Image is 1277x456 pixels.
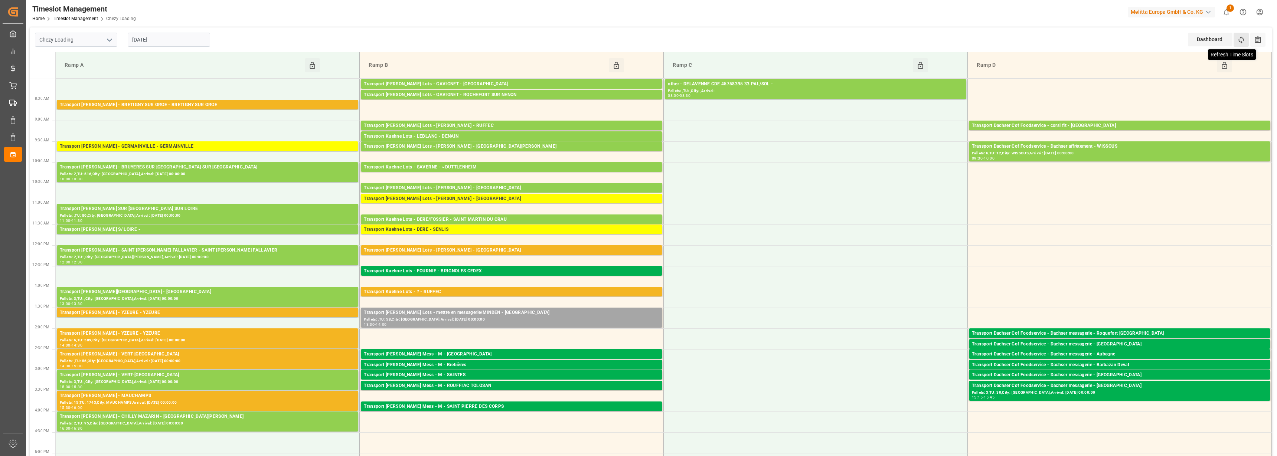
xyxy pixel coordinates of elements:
[60,109,355,115] div: Pallets: 1,TU: ,City: [GEOGRAPHIC_DATA],Arrival: [DATE] 00:00:00
[72,302,82,305] div: 13:30
[972,348,1267,354] div: Pallets: 1,TU: 62,City: [GEOGRAPHIC_DATA],Arrival: [DATE] 00:00:00
[364,323,375,326] div: 13:30
[60,351,355,358] div: Transport [PERSON_NAME] - VERT-[GEOGRAPHIC_DATA]
[60,296,355,302] div: Pallets: 3,TU: ,City: [GEOGRAPHIC_DATA],Arrival: [DATE] 00:00:00
[1218,4,1235,20] button: show 1 new notifications
[972,341,1267,348] div: Transport Dachser Cof Foodservice - Dachser messagerie - [GEOGRAPHIC_DATA]
[364,275,659,281] div: Pallets: ,TU: 56,City: BRIGNOLES CEDEX,Arrival: [DATE] 00:00:00
[364,316,659,323] div: Pallets: ,TU: 58,City: [GEOGRAPHIC_DATA],Arrival: [DATE] 00:00:00
[60,427,71,430] div: 16:00
[128,33,210,47] input: DD-MM-YYYY
[364,195,659,203] div: Transport [PERSON_NAME] Lots - [PERSON_NAME] - [GEOGRAPHIC_DATA]
[972,371,1267,379] div: Transport Dachser Cof Foodservice - Dachser messagerie - [GEOGRAPHIC_DATA]
[35,283,49,288] span: 1:00 PM
[35,346,49,350] span: 2:30 PM
[60,205,355,213] div: Transport [PERSON_NAME] SUR [GEOGRAPHIC_DATA] SUR LOIRE
[364,358,659,364] div: Pallets: 1,TU: 124,City: [GEOGRAPHIC_DATA],Arrival: [DATE] 00:00:00
[71,385,72,388] div: -
[35,408,49,412] span: 4:00 PM
[60,358,355,364] div: Pallets: ,TU: 56,City: [GEOGRAPHIC_DATA],Arrival: [DATE] 00:00:00
[60,364,71,368] div: 14:30
[972,129,1267,136] div: Pallets: 11,TU: 21,City: [GEOGRAPHIC_DATA],Arrival: [DATE] 00:00:00
[364,410,659,417] div: Pallets: ,TU: ,City: SAINT PIERRE DES CORPS,Arrival: [DATE] 00:00:00
[364,184,659,192] div: Transport [PERSON_NAME] Lots - [PERSON_NAME] - [GEOGRAPHIC_DATA]
[984,157,995,160] div: 10:00
[364,88,659,94] div: Pallets: 2,TU: 324,City: [GEOGRAPHIC_DATA],Arrival: [DATE] 00:00:00
[668,81,963,88] div: other - DELAVENNE CDE 45758395 33 PAL/SOL -
[60,309,355,316] div: Transport [PERSON_NAME] - YZEURE - YZEURE
[679,94,680,97] div: -
[364,192,659,198] div: Pallets: 9,TU: 220,City: [GEOGRAPHIC_DATA],Arrival: [DATE] 00:00:00
[364,371,659,379] div: Transport [PERSON_NAME] Mess - M - SAINTES
[364,150,659,157] div: Pallets: ,TU: 35,City: [GEOGRAPHIC_DATA][PERSON_NAME],Arrival: [DATE] 00:00:00
[32,180,49,184] span: 10:30 AM
[1128,5,1218,19] button: Melitta Europa GmbH & Co. KG
[364,296,659,302] div: Pallets: 1,TU: 721,City: RUFFEC,Arrival: [DATE] 00:00:00
[72,344,82,347] div: 14:30
[32,263,49,267] span: 12:30 PM
[364,309,659,316] div: Transport [PERSON_NAME] Lots - mettre en messagerie/MINDEN - [GEOGRAPHIC_DATA]
[60,330,355,337] div: Transport [PERSON_NAME] - YZEURE - YZEURE
[60,101,355,109] div: Transport [PERSON_NAME] - BRETIGNY SUR ORGE - BRETIGNY SUR ORGE
[364,254,659,260] div: Pallets: ,TU: 475,City: [GEOGRAPHIC_DATA],Arrival: [DATE] 00:00:00
[1188,33,1232,46] div: Dashboard
[972,143,1267,150] div: Transport Dachser Cof Foodservice - Dachser affrètement - WISSOUS
[680,94,690,97] div: 08:30
[972,330,1267,337] div: Transport Dachser Cof Foodservice - Dachser messagerie - Roquefort [GEOGRAPHIC_DATA]
[72,427,82,430] div: 16:30
[60,379,355,385] div: Pallets: 3,TU: ,City: [GEOGRAPHIC_DATA],Arrival: [DATE] 00:00:00
[35,117,49,121] span: 9:00 AM
[972,361,1267,369] div: Transport Dachser Cof Foodservice - Dachser messagerie - Barbazan Devat
[972,122,1267,129] div: Transport Dachser Cof Foodservice - corsi fit - [GEOGRAPHIC_DATA]
[60,371,355,379] div: Transport [PERSON_NAME] - VERT-[GEOGRAPHIC_DATA]
[972,337,1267,344] div: Pallets: 1,TU: 47,City: [GEOGRAPHIC_DATA],Arrival: [DATE] 00:00:00
[1235,4,1251,20] button: Help Center
[32,3,136,14] div: Timeslot Management
[60,254,355,260] div: Pallets: 2,TU: ,City: [GEOGRAPHIC_DATA][PERSON_NAME],Arrival: [DATE] 00:00:00
[364,140,659,147] div: Pallets: ,TU: 295,City: [GEOGRAPHIC_DATA],Arrival: [DATE] 00:00:00
[364,133,659,140] div: Transport Kuehne Lots - LEBLANC - DENAIN
[670,58,913,72] div: Ramp C
[972,358,1267,364] div: Pallets: 1,TU: 23,City: [GEOGRAPHIC_DATA],Arrival: [DATE] 00:00:00
[364,91,659,99] div: Transport [PERSON_NAME] Lots - GAVIGNET - ROCHEFORT SUR NENON
[60,233,355,240] div: Pallets: 2,TU: 30,City: ,Arrival: [DATE] 00:00:00
[983,157,984,160] div: -
[35,33,117,47] input: Type to search/select
[60,213,355,219] div: Pallets: ,TU: 80,City: [GEOGRAPHIC_DATA],Arrival: [DATE] 00:00:00
[32,16,45,21] a: Home
[62,58,305,72] div: Ramp A
[35,138,49,142] span: 9:30 AM
[668,94,679,97] div: 08:00
[71,364,72,368] div: -
[364,223,659,230] div: Pallets: 1,TU: 784,City: [GEOGRAPHIC_DATA][PERSON_NAME],Arrival: [DATE] 00:00:00
[974,58,1217,72] div: Ramp D
[60,420,355,427] div: Pallets: 2,TU: 95,City: [GEOGRAPHIC_DATA],Arrival: [DATE] 00:00:00
[35,96,49,101] span: 8:30 AM
[972,351,1267,358] div: Transport Dachser Cof Foodservice - Dachser messagerie - Aubagne
[35,325,49,329] span: 2:00 PM
[376,323,386,326] div: 14:00
[364,403,659,410] div: Transport [PERSON_NAME] Mess - M - SAINT PIERRE DES CORPS
[364,390,659,396] div: Pallets: ,TU: 14,City: ROUFFIAC TOLOSAN,Arrival: [DATE] 00:00:00
[60,143,355,150] div: Transport [PERSON_NAME] - GERMAINVILLE - GERMAINVILLE
[364,247,659,254] div: Transport [PERSON_NAME] Lots - [PERSON_NAME] - [GEOGRAPHIC_DATA]
[972,396,983,399] div: 15:15
[364,288,659,296] div: Transport Kuehne Lots - ? - RUFFEC
[364,268,659,275] div: Transport Kuehne Lots - FOURNIE - BRIGNOLES CEDEX
[60,247,355,254] div: Transport [PERSON_NAME] - SAINT [PERSON_NAME] FALLAVIER - SAINT [PERSON_NAME] FALLAVIER
[60,316,355,323] div: Pallets: 1,TU: 169,City: [GEOGRAPHIC_DATA],Arrival: [DATE] 00:00:00
[35,367,49,371] span: 3:00 PM
[35,429,49,433] span: 4:30 PM
[60,385,71,388] div: 15:00
[364,171,659,177] div: Pallets: 3,TU: 64,City: ~[GEOGRAPHIC_DATA],Arrival: [DATE] 00:00:00
[1227,4,1234,12] span: 1
[53,16,98,21] a: Timeslot Management
[32,242,49,246] span: 12:00 PM
[364,382,659,390] div: Transport [PERSON_NAME] Mess - M - ROUFFIAC TOLOSAN
[364,361,659,369] div: Transport [PERSON_NAME] Mess - M - Brebières
[366,58,609,72] div: Ramp B
[364,216,659,223] div: Transport Kuehne Lots - DERE/FOSSIER - SAINT MARTIN DU CRAU
[1128,7,1215,17] div: Melitta Europa GmbH & Co. KG
[668,88,963,94] div: Pallets: ,TU: ,City: ,Arrival:
[72,406,82,409] div: 16:00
